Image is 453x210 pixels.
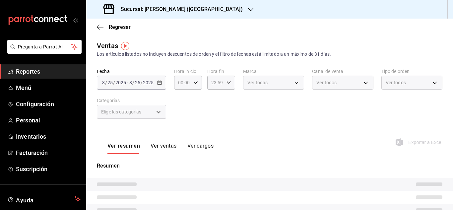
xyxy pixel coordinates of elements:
[101,108,142,115] span: Elige las categorías
[107,143,140,154] button: Ver resumen
[386,79,406,86] span: Ver todos
[113,80,115,85] span: /
[16,100,81,108] span: Configuración
[97,51,442,58] div: Los artículos listados no incluyen descuentos de orden y el filtro de fechas está limitado a un m...
[105,80,107,85] span: /
[115,5,243,13] h3: Sucursal: [PERSON_NAME] ([GEOGRAPHIC_DATA])
[16,165,81,174] span: Suscripción
[16,148,81,157] span: Facturación
[141,80,143,85] span: /
[207,69,235,74] label: Hora fin
[121,42,129,50] img: Tooltip marker
[5,48,82,55] a: Pregunta a Parrot AI
[109,24,131,30] span: Regresar
[115,80,126,85] input: ----
[174,69,202,74] label: Hora inicio
[127,80,128,85] span: -
[135,80,141,85] input: --
[247,79,268,86] span: Ver todas
[97,162,442,170] p: Resumen
[97,98,166,103] label: Categorías
[73,17,78,23] button: open_drawer_menu
[97,24,131,30] button: Regresar
[316,79,337,86] span: Ver todos
[129,80,132,85] input: --
[381,69,442,74] label: Tipo de orden
[107,143,214,154] div: navigation tabs
[16,195,72,203] span: Ayuda
[16,83,81,92] span: Menú
[243,69,304,74] label: Marca
[16,132,81,141] span: Inventarios
[97,41,118,51] div: Ventas
[187,143,214,154] button: Ver cargos
[102,80,105,85] input: --
[151,143,177,154] button: Ver ventas
[7,40,82,54] button: Pregunta a Parrot AI
[16,116,81,125] span: Personal
[16,67,81,76] span: Reportes
[97,69,166,74] label: Fecha
[107,80,113,85] input: --
[312,69,373,74] label: Canal de venta
[18,43,71,50] span: Pregunta a Parrot AI
[132,80,134,85] span: /
[143,80,154,85] input: ----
